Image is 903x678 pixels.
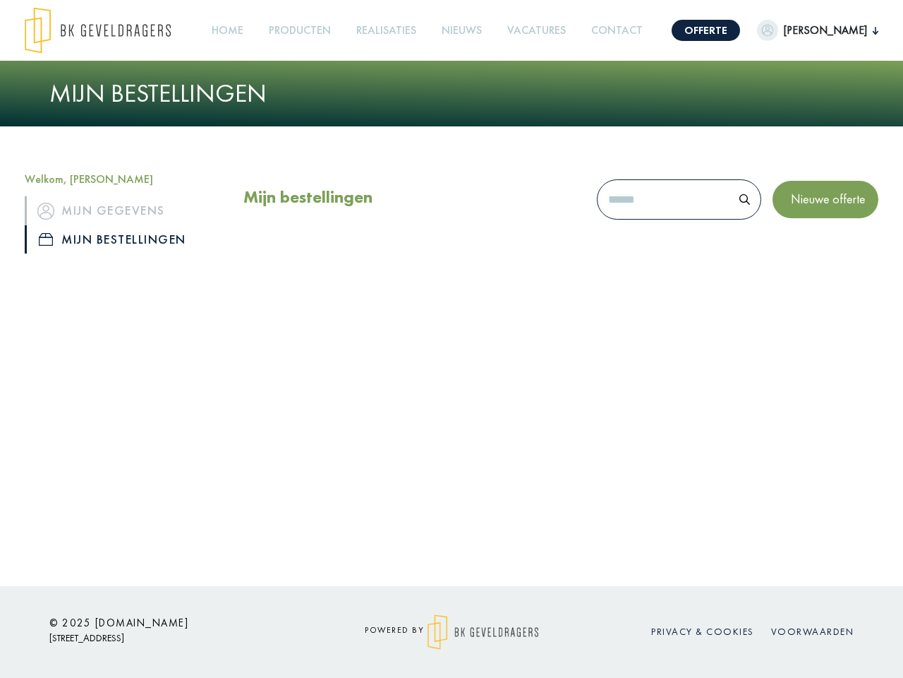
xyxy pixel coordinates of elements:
[651,625,754,638] a: Privacy & cookies
[25,225,222,254] a: iconMijn bestellingen
[757,20,878,41] button: [PERSON_NAME]
[49,78,854,109] h1: Mijn bestellingen
[739,194,750,205] img: search.svg
[586,15,648,47] a: Contact
[206,15,249,47] a: Home
[785,191,866,207] span: Nieuwe offerte
[436,15,487,47] a: Nieuws
[49,629,303,647] p: [STREET_ADDRESS]
[25,196,222,225] a: iconMijn gegevens
[25,7,171,54] img: logo
[672,20,740,41] a: Offerte
[428,614,538,650] img: logo
[778,22,873,39] span: [PERSON_NAME]
[325,614,578,650] div: powered by
[243,187,372,208] h2: Mijn bestellingen
[351,15,422,47] a: Realisaties
[757,20,778,41] img: dummypic.png
[49,617,303,629] h6: © 2025 [DOMAIN_NAME]
[39,233,53,246] img: icon
[771,625,854,638] a: Voorwaarden
[263,15,337,47] a: Producten
[502,15,571,47] a: Vacatures
[772,181,878,218] button: Nieuwe offerte
[37,203,54,220] img: icon
[25,172,222,186] h5: Welkom, [PERSON_NAME]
